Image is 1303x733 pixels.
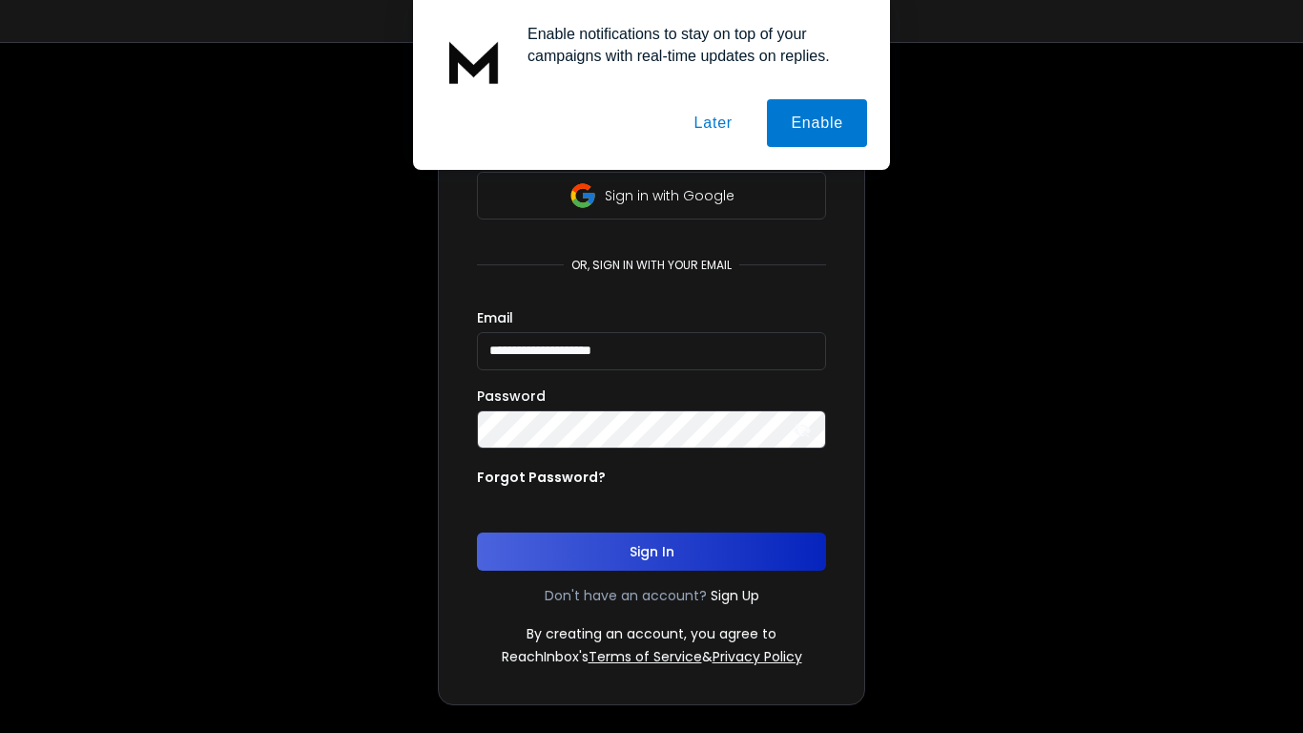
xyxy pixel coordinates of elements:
[564,258,739,273] p: or, sign in with your email
[477,533,826,571] button: Sign In
[527,624,776,643] p: By creating an account, you agree to
[477,468,606,487] p: Forgot Password?
[477,172,826,220] button: Sign in with Google
[713,647,802,666] a: Privacy Policy
[605,186,734,205] p: Sign in with Google
[670,99,755,147] button: Later
[502,647,802,666] p: ReachInbox's &
[711,586,759,605] a: Sign Up
[436,23,512,99] img: notification icon
[545,586,707,605] p: Don't have an account?
[477,389,546,403] label: Password
[512,23,867,67] div: Enable notifications to stay on top of your campaigns with real-time updates on replies.
[477,311,513,325] label: Email
[589,647,702,666] a: Terms of Service
[767,99,867,147] button: Enable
